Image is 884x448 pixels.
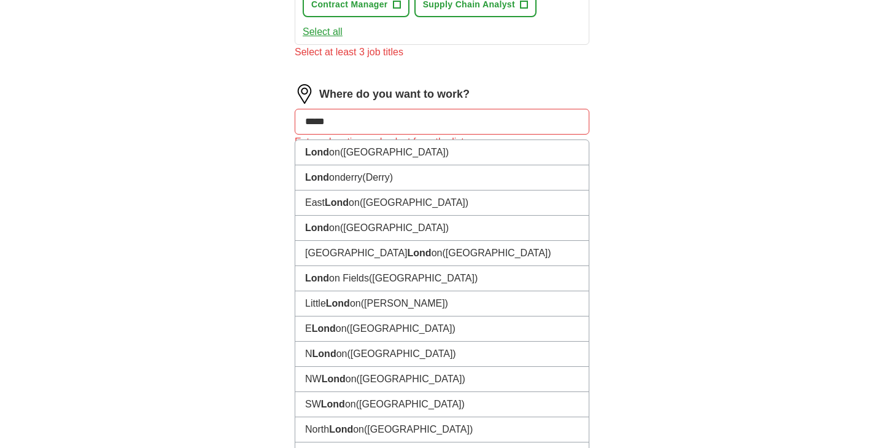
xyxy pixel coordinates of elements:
[295,135,589,149] div: Enter a location and select from the list
[295,291,589,316] li: Little on
[312,323,336,334] strong: Lond
[295,45,589,60] div: Select at least 3 job titles
[295,266,589,291] li: on Fields
[360,197,468,208] span: ([GEOGRAPHIC_DATA])
[321,399,345,409] strong: Lond
[295,342,589,367] li: N on
[329,424,353,434] strong: Lond
[325,197,349,208] strong: Lond
[347,348,456,359] span: ([GEOGRAPHIC_DATA])
[326,298,350,308] strong: Lond
[295,216,589,241] li: on
[408,248,432,258] strong: Lond
[442,248,551,258] span: ([GEOGRAPHIC_DATA])
[295,140,589,165] li: on
[295,392,589,417] li: SW on
[357,374,465,384] span: ([GEOGRAPHIC_DATA])
[347,323,456,334] span: ([GEOGRAPHIC_DATA])
[340,147,449,157] span: ([GEOGRAPHIC_DATA])
[319,86,470,103] label: Where do you want to work?
[295,165,589,191] li: onderry
[305,172,329,183] strong: Lond
[295,241,589,266] li: [GEOGRAPHIC_DATA] on
[305,147,329,157] strong: Lond
[295,367,589,392] li: NW on
[364,424,473,434] span: ([GEOGRAPHIC_DATA])
[295,316,589,342] li: E on
[361,298,448,308] span: ([PERSON_NAME])
[356,399,465,409] span: ([GEOGRAPHIC_DATA])
[322,374,346,384] strong: Lond
[305,222,329,233] strong: Lond
[305,273,329,283] strong: Lond
[362,172,393,183] span: (Derry)
[295,417,589,442] li: North on
[312,348,336,359] strong: Lond
[340,222,449,233] span: ([GEOGRAPHIC_DATA])
[295,191,589,216] li: East on
[369,273,478,283] span: ([GEOGRAPHIC_DATA])
[303,25,343,39] button: Select all
[295,84,314,104] img: location.png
